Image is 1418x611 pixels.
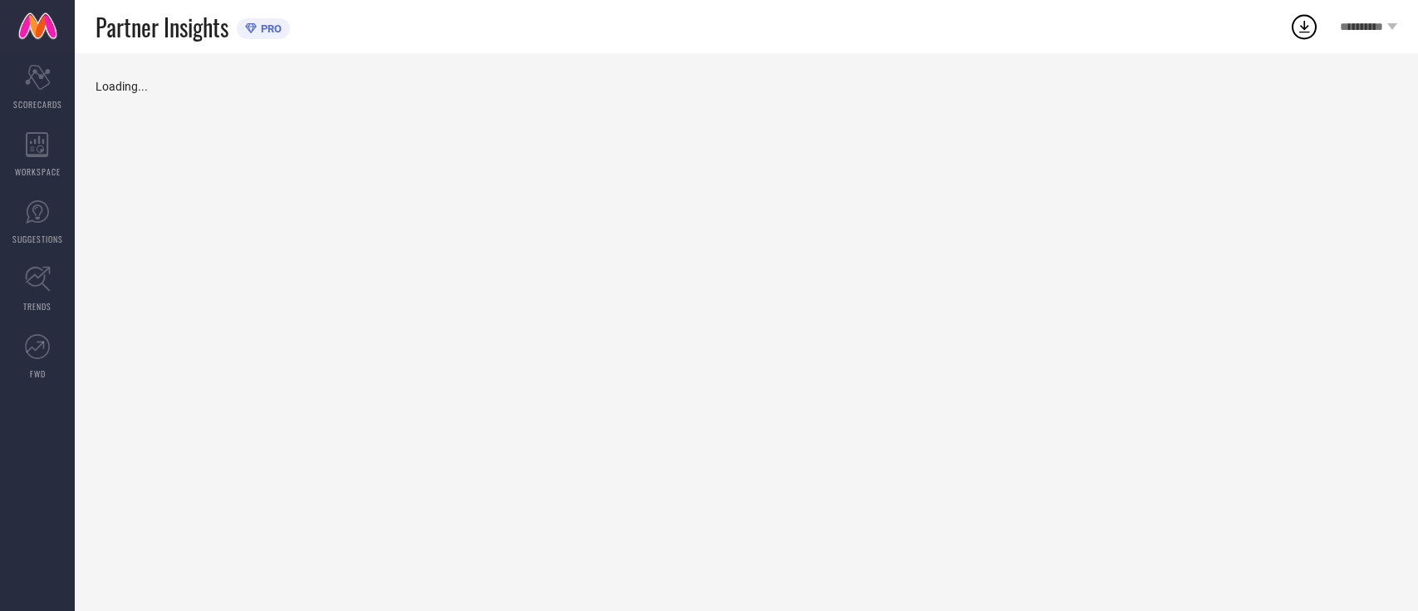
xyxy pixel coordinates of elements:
[30,367,46,380] span: FWD
[23,300,52,313] span: TRENDS
[96,80,148,93] span: Loading...
[12,233,63,245] span: SUGGESTIONS
[96,10,228,44] span: Partner Insights
[1289,12,1319,42] div: Open download list
[13,98,62,111] span: SCORECARDS
[15,165,61,178] span: WORKSPACE
[257,22,282,35] span: PRO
